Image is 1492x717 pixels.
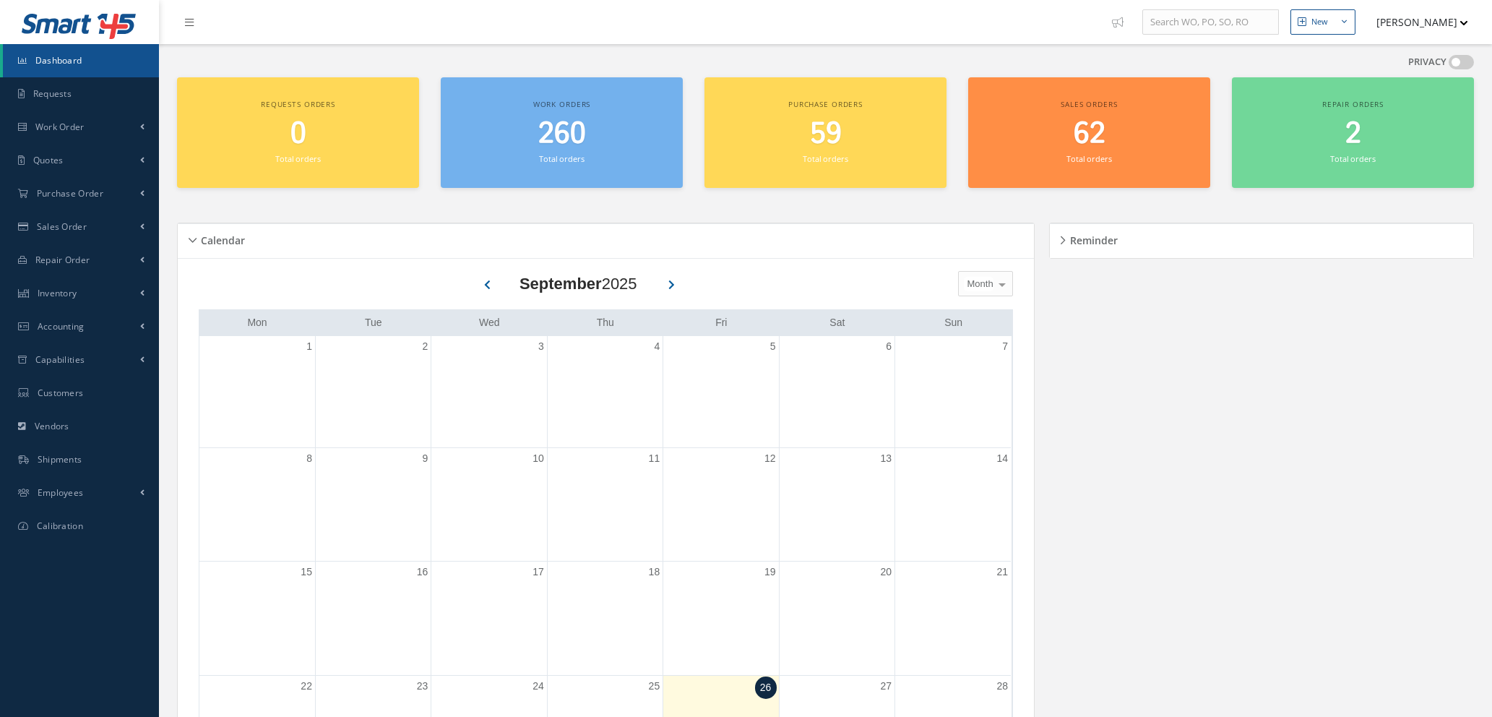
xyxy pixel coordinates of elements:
a: Requests orders 0 Total orders [177,77,419,188]
small: Total orders [1066,153,1111,164]
a: September 10, 2025 [530,448,547,469]
a: September 20, 2025 [877,562,894,583]
td: September 4, 2025 [547,336,663,448]
span: 59 [810,113,842,155]
td: September 13, 2025 [779,447,894,561]
a: Dashboard [3,44,159,77]
span: Dashboard [35,54,82,66]
a: September 12, 2025 [762,448,779,469]
a: Sunday [941,314,965,332]
td: September 7, 2025 [895,336,1011,448]
a: September 3, 2025 [535,336,547,357]
small: Total orders [803,153,848,164]
span: Repair orders [1322,99,1384,109]
td: September 2, 2025 [315,336,431,448]
a: September 13, 2025 [877,448,894,469]
td: September 12, 2025 [663,447,779,561]
td: September 14, 2025 [895,447,1011,561]
a: September 28, 2025 [993,676,1011,697]
a: September 2, 2025 [420,336,431,357]
td: September 8, 2025 [199,447,315,561]
input: Search WO, PO, SO, RO [1142,9,1279,35]
td: September 5, 2025 [663,336,779,448]
span: 0 [290,113,306,155]
span: 260 [538,113,586,155]
td: September 3, 2025 [431,336,547,448]
a: September 4, 2025 [651,336,663,357]
button: New [1290,9,1355,35]
b: September [519,275,602,293]
a: September 26, 2025 [755,677,777,699]
div: 2025 [519,272,637,296]
td: September 16, 2025 [315,562,431,675]
span: Requests orders [261,99,335,109]
small: Total orders [539,153,584,164]
a: Saturday [827,314,848,332]
td: September 6, 2025 [779,336,894,448]
a: September 18, 2025 [646,562,663,583]
a: Purchase orders 59 Total orders [704,77,946,188]
a: September 6, 2025 [883,336,894,357]
span: 2 [1345,113,1361,155]
span: Capabilities [35,353,85,366]
a: September 22, 2025 [298,676,315,697]
span: Sales orders [1061,99,1117,109]
span: Shipments [38,453,82,465]
td: September 15, 2025 [199,562,315,675]
span: Accounting [38,320,85,332]
label: PRIVACY [1408,55,1446,69]
h5: Calendar [197,230,245,247]
a: Monday [244,314,269,332]
span: Purchase orders [788,99,863,109]
td: September 10, 2025 [431,447,547,561]
a: September 24, 2025 [530,676,547,697]
a: September 14, 2025 [993,448,1011,469]
h5: Reminder [1066,230,1118,247]
a: Friday [712,314,730,332]
td: September 1, 2025 [199,336,315,448]
small: Total orders [1330,153,1375,164]
a: September 9, 2025 [420,448,431,469]
span: Inventory [38,287,77,299]
a: September 17, 2025 [530,562,547,583]
a: Sales orders 62 Total orders [968,77,1210,188]
a: Thursday [594,314,617,332]
span: Calibration [37,520,83,532]
a: September 8, 2025 [303,448,315,469]
td: September 17, 2025 [431,562,547,675]
a: September 27, 2025 [877,676,894,697]
td: September 21, 2025 [895,562,1011,675]
td: September 20, 2025 [779,562,894,675]
span: Employees [38,486,84,499]
span: Repair Order [35,254,90,266]
a: September 23, 2025 [414,676,431,697]
td: September 11, 2025 [547,447,663,561]
span: Customers [38,387,84,399]
span: Vendors [35,420,69,432]
a: September 15, 2025 [298,562,315,583]
span: Work Order [35,121,85,133]
span: Requests [33,87,72,100]
a: September 19, 2025 [762,562,779,583]
td: September 9, 2025 [315,447,431,561]
span: Month [964,277,993,291]
div: New [1311,16,1328,28]
a: September 5, 2025 [767,336,779,357]
a: September 7, 2025 [999,336,1011,357]
button: [PERSON_NAME] [1363,8,1468,36]
small: Total orders [275,153,320,164]
span: Purchase Order [37,187,103,199]
span: Work orders [533,99,590,109]
a: September 21, 2025 [993,562,1011,583]
a: September 16, 2025 [414,562,431,583]
span: Quotes [33,154,64,166]
a: Wednesday [476,314,503,332]
a: September 25, 2025 [646,676,663,697]
td: September 18, 2025 [547,562,663,675]
span: Sales Order [37,220,87,233]
a: Repair orders 2 Total orders [1232,77,1474,188]
a: September 1, 2025 [303,336,315,357]
span: 62 [1074,113,1105,155]
a: Work orders 260 Total orders [441,77,683,188]
td: September 19, 2025 [663,562,779,675]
